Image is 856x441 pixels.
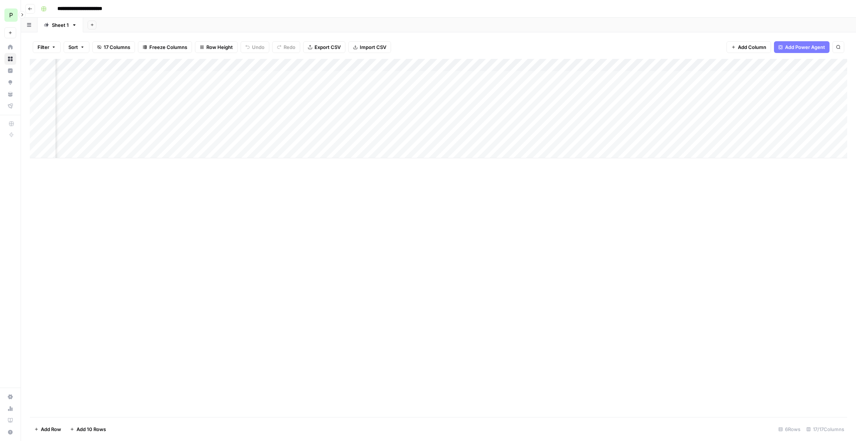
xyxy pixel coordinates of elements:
a: Sheet 1 [38,18,83,32]
button: Freeze Columns [138,41,192,53]
span: Add Power Agent [785,43,825,51]
span: Filter [38,43,49,51]
button: Workspace: Property Finder [4,6,16,24]
button: Add 10 Rows [65,423,110,435]
button: Redo [272,41,300,53]
span: Freeze Columns [149,43,187,51]
button: Row Height [195,41,238,53]
span: Row Height [206,43,233,51]
button: Sort [64,41,89,53]
span: Add Column [738,43,766,51]
a: Opportunities [4,77,16,88]
div: 17/17 Columns [803,423,847,435]
span: 17 Columns [104,43,130,51]
button: Import CSV [348,41,391,53]
button: Filter [33,41,61,53]
button: Help + Support [4,426,16,438]
button: 17 Columns [92,41,135,53]
span: Add 10 Rows [77,426,106,433]
span: Redo [284,43,295,51]
a: Flightpath [4,100,16,112]
a: Usage [4,403,16,414]
a: Home [4,41,16,53]
button: Undo [241,41,269,53]
a: Your Data [4,88,16,100]
a: Settings [4,391,16,403]
div: 6 Rows [775,423,803,435]
button: Add Power Agent [774,41,830,53]
a: Insights [4,65,16,77]
span: Undo [252,43,264,51]
a: Browse [4,53,16,65]
button: Add Column [727,41,771,53]
div: Sheet 1 [52,21,69,29]
span: Import CSV [360,43,386,51]
span: P [9,11,13,20]
button: Export CSV [303,41,345,53]
span: Sort [68,43,78,51]
span: Export CSV [315,43,341,51]
a: Learning Hub [4,414,16,426]
button: Add Row [30,423,65,435]
span: Add Row [41,426,61,433]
